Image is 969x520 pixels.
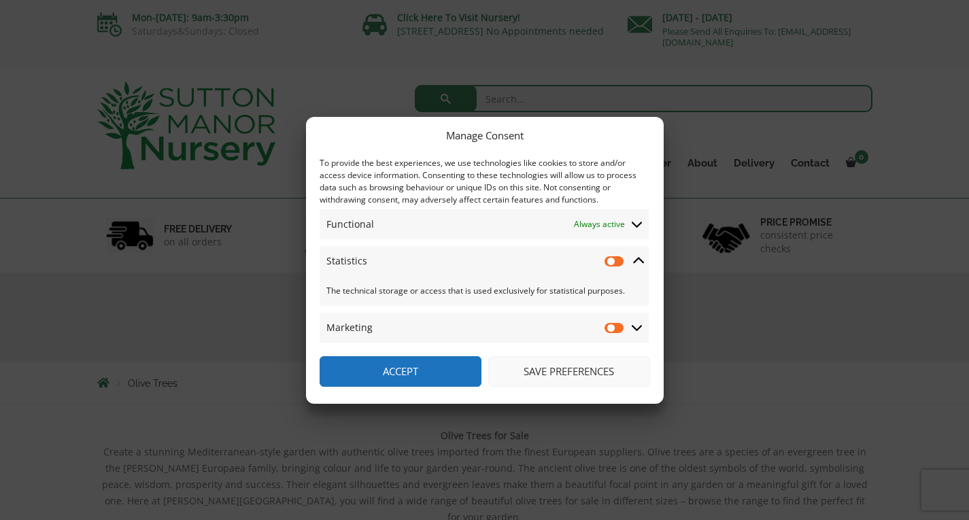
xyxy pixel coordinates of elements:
span: Functional [326,216,374,232]
button: Save preferences [488,356,650,387]
summary: Marketing [320,313,649,343]
span: The technical storage or access that is used exclusively for statistical purposes. [326,283,642,299]
div: To provide the best experiences, we use technologies like cookies to store and/or access device i... [320,157,649,206]
summary: Statistics [320,246,649,276]
span: Marketing [326,319,373,336]
summary: Functional Always active [320,209,649,239]
div: Manage Consent [446,127,524,143]
span: Statistics [326,253,367,269]
span: Always active [574,216,625,232]
button: Accept [320,356,481,387]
